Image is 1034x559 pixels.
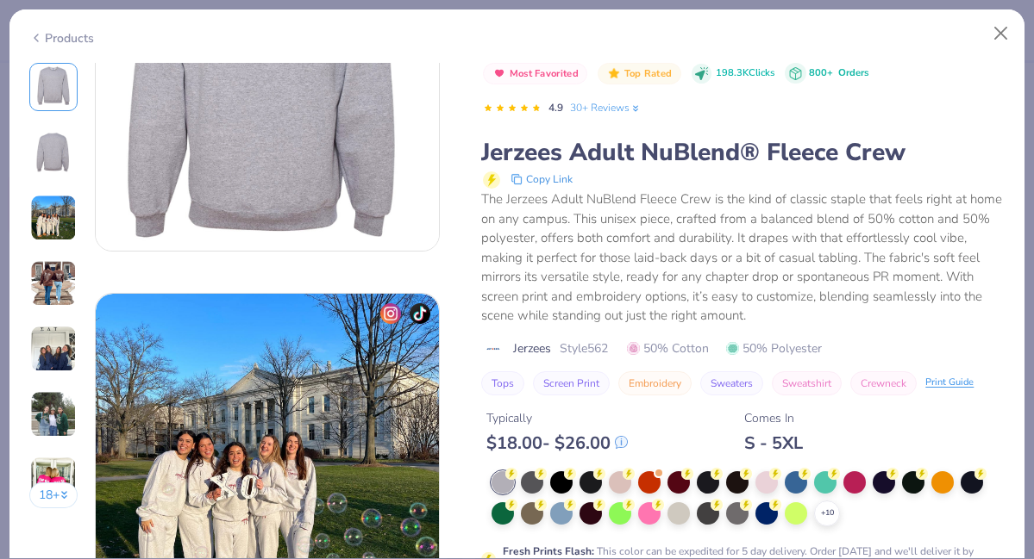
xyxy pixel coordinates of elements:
img: User generated content [30,326,77,372]
span: 4.9 [548,101,563,115]
button: Sweaters [700,371,763,395]
div: Comes In [744,409,803,427]
img: Front [33,66,74,108]
img: insta-icon.png [380,303,401,324]
img: User generated content [30,391,77,438]
button: copy to clipboard [505,169,578,189]
button: Close [985,17,1018,50]
img: User generated content [30,457,77,503]
div: Print Guide [925,376,974,390]
button: Sweatshirt [772,371,842,395]
img: Top Rated sort [607,66,621,80]
button: Embroidery [618,371,692,395]
div: Typically [486,409,628,427]
button: 18+ [29,482,78,508]
button: Crewneck [850,371,917,395]
img: User generated content [30,260,77,307]
div: The Jerzees Adult NuBlend Fleece Crew is the kind of classic staple that feels right at home on a... [481,189,1005,326]
img: brand logo [481,342,504,356]
span: 198.3K Clicks [716,66,774,81]
div: $ 18.00 - $ 26.00 [486,432,628,454]
img: User generated content [30,195,77,241]
span: Jerzees [513,339,551,357]
div: S - 5XL [744,432,803,454]
img: Back [33,132,74,173]
img: tiktok-icon.png [410,303,430,324]
button: Badge Button [483,63,587,85]
span: 50% Cotton [627,339,709,357]
img: Most Favorited sort [492,66,506,80]
a: 30+ Reviews [570,100,642,115]
span: Top Rated [624,69,673,78]
div: Products [29,29,94,47]
button: Screen Print [533,371,610,395]
span: + 10 [821,507,834,519]
div: Jerzees Adult NuBlend® Fleece Crew [481,136,1005,169]
div: 4.9 Stars [483,95,542,122]
span: Orders [838,66,868,79]
button: Tops [481,371,524,395]
span: Style 562 [560,339,608,357]
span: 50% Polyester [726,339,822,357]
span: Most Favorited [510,69,579,78]
button: Badge Button [598,63,680,85]
strong: Fresh Prints Flash : [503,544,594,558]
div: 800+ [809,66,868,81]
